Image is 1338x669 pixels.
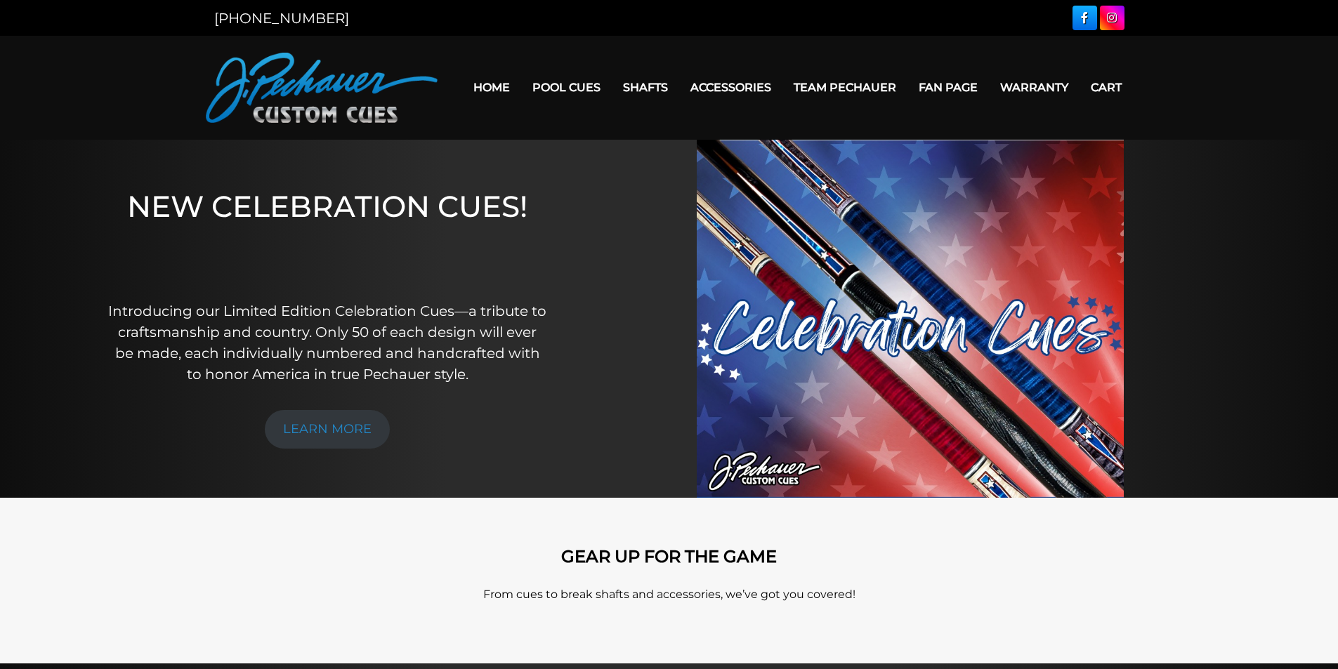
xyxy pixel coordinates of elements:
[269,586,1070,603] p: From cues to break shafts and accessories, we’ve got you covered!
[907,69,989,105] a: Fan Page
[1080,69,1133,105] a: Cart
[214,10,349,27] a: [PHONE_NUMBER]
[521,69,612,105] a: Pool Cues
[107,189,548,281] h1: NEW CELEBRATION CUES!
[612,69,679,105] a: Shafts
[679,69,782,105] a: Accessories
[989,69,1080,105] a: Warranty
[782,69,907,105] a: Team Pechauer
[107,300,548,385] p: Introducing our Limited Edition Celebration Cues—a tribute to craftsmanship and country. Only 50 ...
[561,546,777,567] strong: GEAR UP FOR THE GAME
[206,53,438,123] img: Pechauer Custom Cues
[265,410,390,449] a: LEARN MORE
[462,69,521,105] a: Home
